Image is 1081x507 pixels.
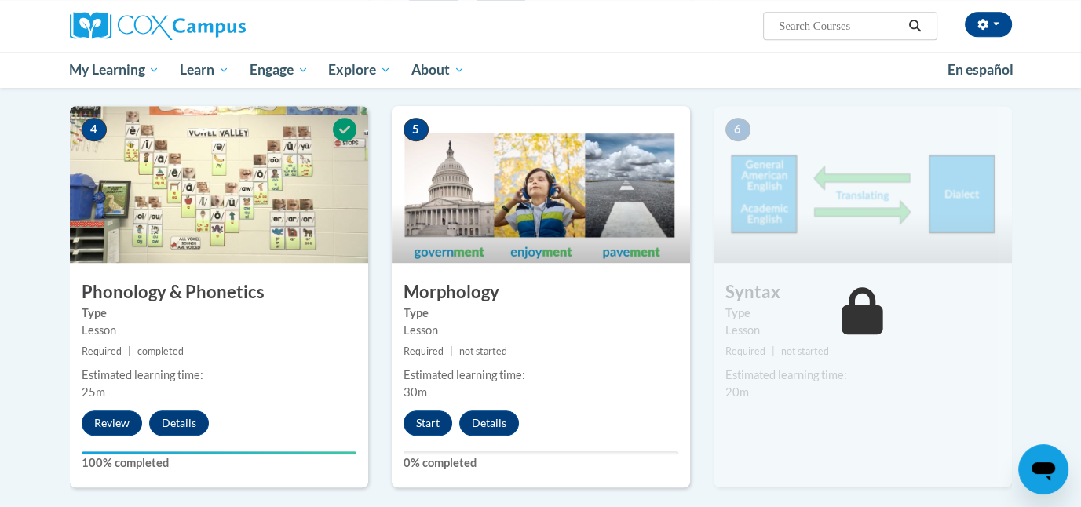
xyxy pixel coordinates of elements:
[82,385,105,399] span: 25m
[714,280,1012,305] h3: Syntax
[82,118,107,141] span: 4
[781,345,829,357] span: not started
[777,16,903,35] input: Search Courses
[1018,444,1068,494] iframe: Button to launch messaging window
[82,305,356,322] label: Type
[404,322,678,339] div: Lesson
[725,345,765,357] span: Required
[46,52,1035,88] div: Main menu
[725,367,1000,384] div: Estimated learning time:
[725,118,750,141] span: 6
[239,52,319,88] a: Engage
[392,280,690,305] h3: Morphology
[250,60,309,79] span: Engage
[404,118,429,141] span: 5
[401,52,475,88] a: About
[450,345,453,357] span: |
[70,280,368,305] h3: Phonology & Phonetics
[459,345,507,357] span: not started
[459,410,519,436] button: Details
[328,60,391,79] span: Explore
[404,345,444,357] span: Required
[69,60,159,79] span: My Learning
[965,12,1012,37] button: Account Settings
[70,12,246,40] img: Cox Campus
[60,52,170,88] a: My Learning
[772,345,775,357] span: |
[404,305,678,322] label: Type
[82,410,142,436] button: Review
[404,367,678,384] div: Estimated learning time:
[82,454,356,472] label: 100% completed
[937,53,1024,86] a: En español
[82,451,356,454] div: Your progress
[70,12,368,40] a: Cox Campus
[82,322,356,339] div: Lesson
[128,345,131,357] span: |
[725,322,1000,339] div: Lesson
[82,367,356,384] div: Estimated learning time:
[404,385,427,399] span: 30m
[70,106,368,263] img: Course Image
[411,60,465,79] span: About
[392,106,690,263] img: Course Image
[725,385,749,399] span: 20m
[137,345,184,357] span: completed
[404,410,452,436] button: Start
[714,106,1012,263] img: Course Image
[725,305,1000,322] label: Type
[149,410,209,436] button: Details
[404,454,678,472] label: 0% completed
[948,61,1013,78] span: En español
[180,60,229,79] span: Learn
[82,345,122,357] span: Required
[903,16,926,35] button: Search
[318,52,401,88] a: Explore
[170,52,239,88] a: Learn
